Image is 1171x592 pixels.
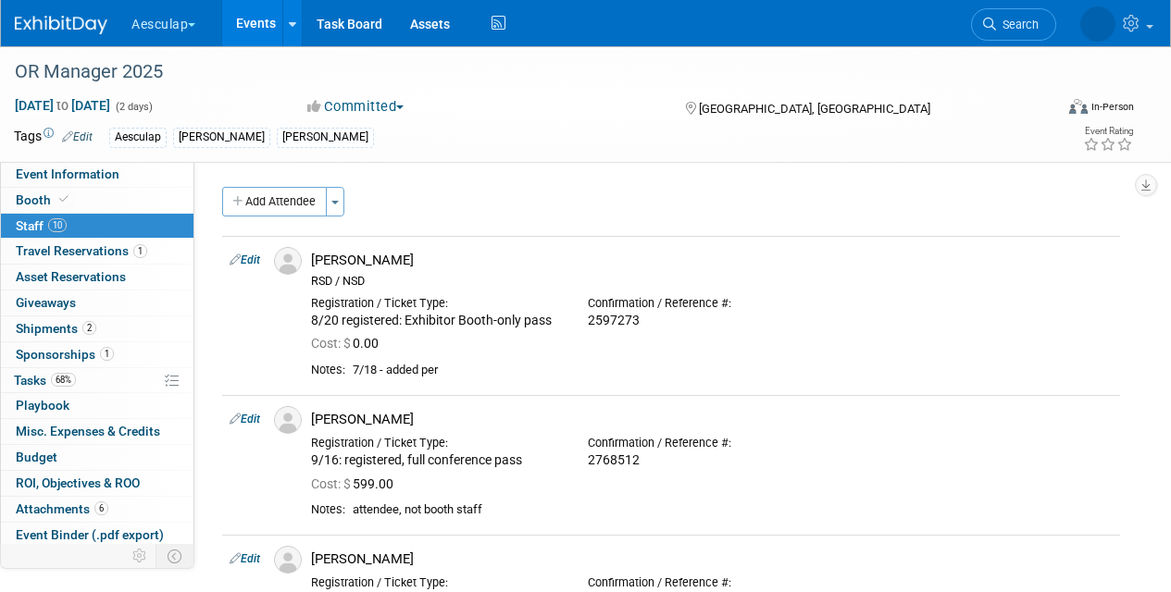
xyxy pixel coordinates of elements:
span: Cost: $ [311,476,353,491]
span: [GEOGRAPHIC_DATA], [GEOGRAPHIC_DATA] [699,102,930,116]
span: 2 [82,321,96,335]
a: Shipments2 [1,316,193,341]
span: Search [996,18,1039,31]
div: 2597273 [588,313,837,329]
img: Associate-Profile-5.png [274,406,302,434]
a: Playbook [1,393,193,418]
div: 9/16: registered, full conference pass [311,452,560,469]
span: Asset Reservations [16,269,126,284]
div: Event Rating [1083,127,1133,136]
a: Event Binder (.pdf export) [1,523,193,548]
span: Giveaways [16,295,76,310]
div: Confirmation / Reference #: [588,296,837,311]
img: ExhibitDay [15,16,107,34]
div: [PERSON_NAME] [173,128,270,147]
td: Tags [14,127,93,148]
td: Personalize Event Tab Strip [124,544,156,568]
td: Toggle Event Tabs [156,544,194,568]
span: Budget [16,450,57,464]
div: Registration / Ticket Type: [311,575,560,590]
span: 599.00 [311,476,401,491]
span: 10 [48,218,67,232]
span: Sponsorships [16,347,114,362]
div: [PERSON_NAME] [277,128,374,147]
span: 6 [94,501,108,515]
a: Giveaways [1,290,193,315]
div: OR Manager 2025 [8,55,1039,89]
a: Edit [230,552,260,565]
div: 8/20 registered: Exhibitor Booth-only pass [311,313,560,329]
span: [DATE] [DATE] [14,97,111,114]
a: Asset Reservations [1,265,193,290]
img: Format-Inperson.png [1069,99,1088,114]
img: Associate-Profile-5.png [274,247,302,275]
span: Travel Reservations [16,243,147,258]
span: 68% [51,373,76,387]
div: Notes: [311,502,345,517]
a: Edit [62,130,93,143]
a: ROI, Objectives & ROO [1,471,193,496]
span: 1 [100,347,114,361]
span: to [54,98,71,113]
a: Edit [230,253,260,266]
a: Edit [230,413,260,425]
div: Notes: [311,363,345,377]
span: 0.00 [311,336,386,351]
span: Event Information [16,166,119,181]
div: Confirmation / Reference #: [588,575,837,590]
span: Tasks [14,373,76,388]
div: RSD / NSD [311,274,1113,289]
span: Misc. Expenses & Credits [16,424,160,438]
a: Tasks68% [1,368,193,393]
a: Travel Reservations1 [1,239,193,264]
div: Confirmation / Reference #: [588,436,837,450]
div: [PERSON_NAME] [311,550,1113,568]
img: Associate-Profile-5.png [274,546,302,573]
a: Budget [1,445,193,470]
span: 1 [133,244,147,258]
span: ROI, Objectives & ROO [16,475,140,490]
div: Aesculap [109,128,167,147]
span: (2 days) [114,101,153,113]
button: Committed [301,97,411,117]
img: Linda Zeller [1080,6,1115,42]
span: Staff [16,218,67,233]
a: Event Information [1,162,193,187]
a: Sponsorships1 [1,342,193,367]
a: Staff10 [1,214,193,239]
div: Registration / Ticket Type: [311,436,560,450]
a: Misc. Expenses & Credits [1,419,193,444]
div: 2768512 [588,452,837,469]
div: attendee, not booth staff [353,502,1113,518]
span: Attachments [16,501,108,516]
a: Attachments6 [1,497,193,522]
div: [PERSON_NAME] [311,252,1113,269]
a: Booth [1,188,193,213]
span: Event Binder (.pdf export) [16,527,164,542]
span: Cost: $ [311,336,353,351]
span: Shipments [16,321,96,336]
button: Add Attendee [222,187,327,216]
span: Booth [16,192,72,207]
div: Event Format [970,96,1134,124]
div: [PERSON_NAME] [311,411,1113,428]
i: Booth reservation complete [59,194,69,204]
span: Playbook [16,398,69,413]
a: Search [971,8,1056,41]
div: 7/18 - added per [353,363,1113,378]
div: In-Person [1090,100,1134,114]
div: Registration / Ticket Type: [311,296,560,311]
